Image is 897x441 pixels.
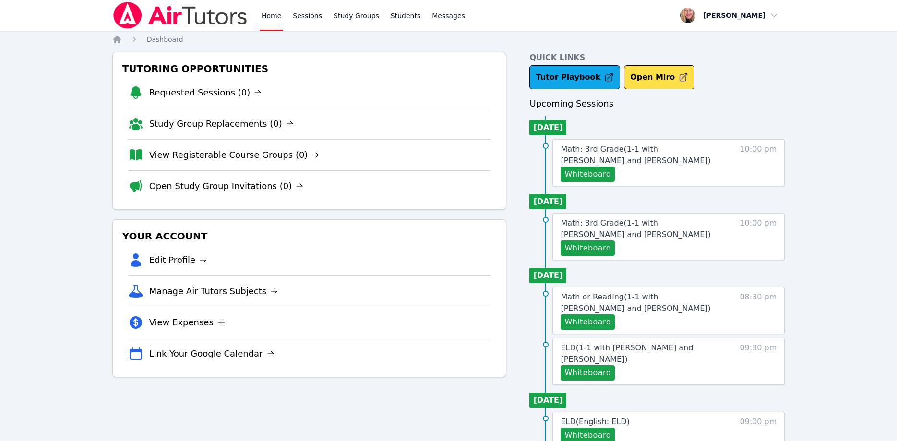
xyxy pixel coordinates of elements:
button: Whiteboard [561,314,615,330]
a: Dashboard [147,35,183,44]
a: Math: 3rd Grade(1-1 with [PERSON_NAME] and [PERSON_NAME]) [561,217,722,240]
span: 10:00 pm [740,143,777,182]
a: Tutor Playbook [529,65,620,89]
a: Study Group Replacements (0) [149,117,294,131]
h3: Upcoming Sessions [529,97,785,110]
li: [DATE] [529,268,566,283]
button: Whiteboard [561,167,615,182]
a: Manage Air Tutors Subjects [149,285,278,298]
span: Math: 3rd Grade ( 1-1 with [PERSON_NAME] and [PERSON_NAME] ) [561,144,710,165]
button: Whiteboard [561,365,615,381]
img: Air Tutors [112,2,248,29]
li: [DATE] [529,120,566,135]
a: View Expenses [149,316,225,329]
span: Math or Reading ( 1-1 with [PERSON_NAME] and [PERSON_NAME] ) [561,292,710,313]
button: Whiteboard [561,240,615,256]
h4: Quick Links [529,52,785,63]
h3: Your Account [120,227,499,245]
span: 10:00 pm [740,217,777,256]
a: Edit Profile [149,253,207,267]
h3: Tutoring Opportunities [120,60,499,77]
span: ELD ( English: ELD ) [561,417,629,426]
a: Open Study Group Invitations (0) [149,179,304,193]
a: View Registerable Course Groups (0) [149,148,320,162]
a: ELD(1-1 with [PERSON_NAME] and [PERSON_NAME]) [561,342,722,365]
span: Messages [432,11,465,21]
a: Math: 3rd Grade(1-1 with [PERSON_NAME] and [PERSON_NAME]) [561,143,722,167]
a: Requested Sessions (0) [149,86,262,99]
a: Math or Reading(1-1 with [PERSON_NAME] and [PERSON_NAME]) [561,291,722,314]
nav: Breadcrumb [112,35,785,44]
span: 09:30 pm [740,342,777,381]
li: [DATE] [529,393,566,408]
span: 08:30 pm [740,291,777,330]
span: ELD ( 1-1 with [PERSON_NAME] and [PERSON_NAME] ) [561,343,693,364]
li: [DATE] [529,194,566,209]
span: Math: 3rd Grade ( 1-1 with [PERSON_NAME] and [PERSON_NAME] ) [561,218,710,239]
button: Open Miro [624,65,694,89]
a: ELD(English: ELD) [561,416,629,428]
span: Dashboard [147,36,183,43]
a: Link Your Google Calendar [149,347,275,360]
